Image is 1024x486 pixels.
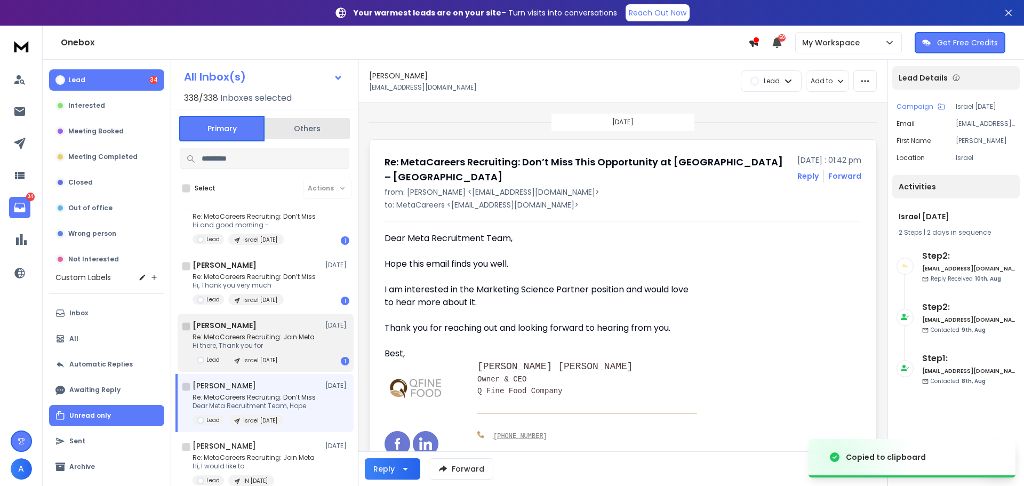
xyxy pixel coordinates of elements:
[897,102,933,111] p: Campaign
[477,431,484,438] img: mobilePhone
[922,301,1015,314] h6: Step 2 :
[956,154,1015,162] p: Israel
[243,236,277,244] p: Israel [DATE]
[477,375,526,384] span: Owner & CEO
[962,377,986,385] span: 8th, Aug
[49,223,164,244] button: Wrong person
[915,32,1005,53] button: Get Free Credits
[962,326,986,334] span: 9th, Aug
[193,341,315,350] p: Hi there, Thank you for
[931,326,986,334] p: Contacted
[764,77,780,85] p: Lead
[69,360,133,369] p: Automatic Replies
[69,463,95,471] p: Archive
[797,171,819,181] button: Reply
[558,361,633,372] span: [PERSON_NAME]
[11,458,32,480] span: A
[49,121,164,142] button: Meeting Booked
[811,77,833,85] p: Add to
[385,431,410,457] img: facebook
[956,119,1015,128] p: [EMAIL_ADDRESS][DOMAIN_NAME]
[49,69,164,91] button: Lead34
[68,229,116,238] p: Wrong person
[175,66,351,87] button: All Inbox(s)
[49,197,164,219] button: Out of office
[49,172,164,193] button: Closed
[49,405,164,426] button: Unread only
[243,356,277,364] p: Israel [DATE]
[49,431,164,452] button: Sent
[927,228,991,237] span: 2 days in sequence
[206,416,220,424] p: Lead
[49,456,164,477] button: Archive
[341,297,349,305] div: 1
[68,127,124,136] p: Meeting Booked
[369,70,428,81] h1: [PERSON_NAME]
[193,393,316,402] p: Re: MetaCareers Recruiting: Don’t Miss
[385,347,696,360] div: Best,
[55,272,111,283] h3: Custom Labels
[195,184,215,193] label: Select
[193,333,315,341] p: Re: MetaCareers Recruiting: Join Meta
[68,76,85,84] p: Lead
[354,7,617,18] p: – Turn visits into conversations
[385,283,696,309] div: I am interested in the Marketing Science Partner position and would love to hear more about it.
[931,377,986,385] p: Contacted
[341,357,349,365] div: 1
[365,458,420,480] button: Reply
[220,92,292,105] h3: Inboxes selected
[243,477,268,485] p: IN [DATE]
[184,71,246,82] h1: All Inbox(s)
[193,260,257,270] h1: [PERSON_NAME]
[373,464,395,474] div: Reply
[354,7,501,18] strong: Your warmest leads are on your site
[193,221,316,229] p: Hi and good morning -
[612,118,634,126] p: [DATE]
[899,73,948,83] p: Lead Details
[385,200,861,210] p: to: MetaCareers <[EMAIL_ADDRESS][DOMAIN_NAME]>
[892,175,1020,198] div: Activities
[49,146,164,168] button: Meeting Completed
[193,212,316,221] p: Re: MetaCareers Recruiting: Don’t Miss
[193,402,316,410] p: Dear Meta Recruitment Team, Hope
[629,7,686,18] p: Reach Out Now
[922,352,1015,365] h6: Step 1 :
[385,360,453,415] img: AIorK4wE-rdP0dt4xdmvIUccBxnqO1gB-40EQa3C8EzuaMEHck1pJgGFao088r2vEIPWDQRgKuCnKB6gKPa4
[69,386,121,394] p: Awaiting Reply
[778,34,786,42] span: 50
[68,178,93,187] p: Closed
[61,36,748,49] h1: Onebox
[68,101,105,110] p: Interested
[68,153,138,161] p: Meeting Completed
[385,258,696,270] div: Hope this email finds you well.
[477,387,563,395] span: Q Fine Food Company
[49,354,164,375] button: Automatic Replies
[922,316,1015,324] h6: [EMAIL_ADDRESS][DOMAIN_NAME]
[49,302,164,324] button: Inbox
[49,379,164,401] button: Awaiting Reply
[493,433,547,440] a: [PHONE_NUMBER]
[802,37,864,48] p: My Workspace
[193,453,315,462] p: Re: MetaCareers Recruiting: Join Meta
[325,381,349,390] p: [DATE]
[325,261,349,269] p: [DATE]
[385,322,696,334] div: Thank you for reaching out and looking forward to hearing from you.
[385,232,696,245] div: Dear Meta Recruitment Team,
[9,197,30,218] a: 34
[385,155,791,185] h1: Re: MetaCareers Recruiting: Don’t Miss This Opportunity at [GEOGRAPHIC_DATA] – [GEOGRAPHIC_DATA]
[68,255,119,264] p: Not Interested
[429,458,493,480] button: Forward
[206,235,220,243] p: Lead
[975,275,1001,283] span: 10th, Aug
[899,211,1013,222] h1: Israel [DATE]
[899,228,922,237] span: 2 Steps
[922,265,1015,273] h6: [EMAIL_ADDRESS][DOMAIN_NAME]
[26,193,35,201] p: 34
[243,417,277,425] p: Israel [DATE]
[265,117,350,140] button: Others
[897,137,931,145] p: First Name
[193,320,257,331] h1: [PERSON_NAME]
[193,441,256,451] h1: [PERSON_NAME]
[11,36,32,56] img: logo
[369,83,477,92] p: [EMAIL_ADDRESS][DOMAIN_NAME]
